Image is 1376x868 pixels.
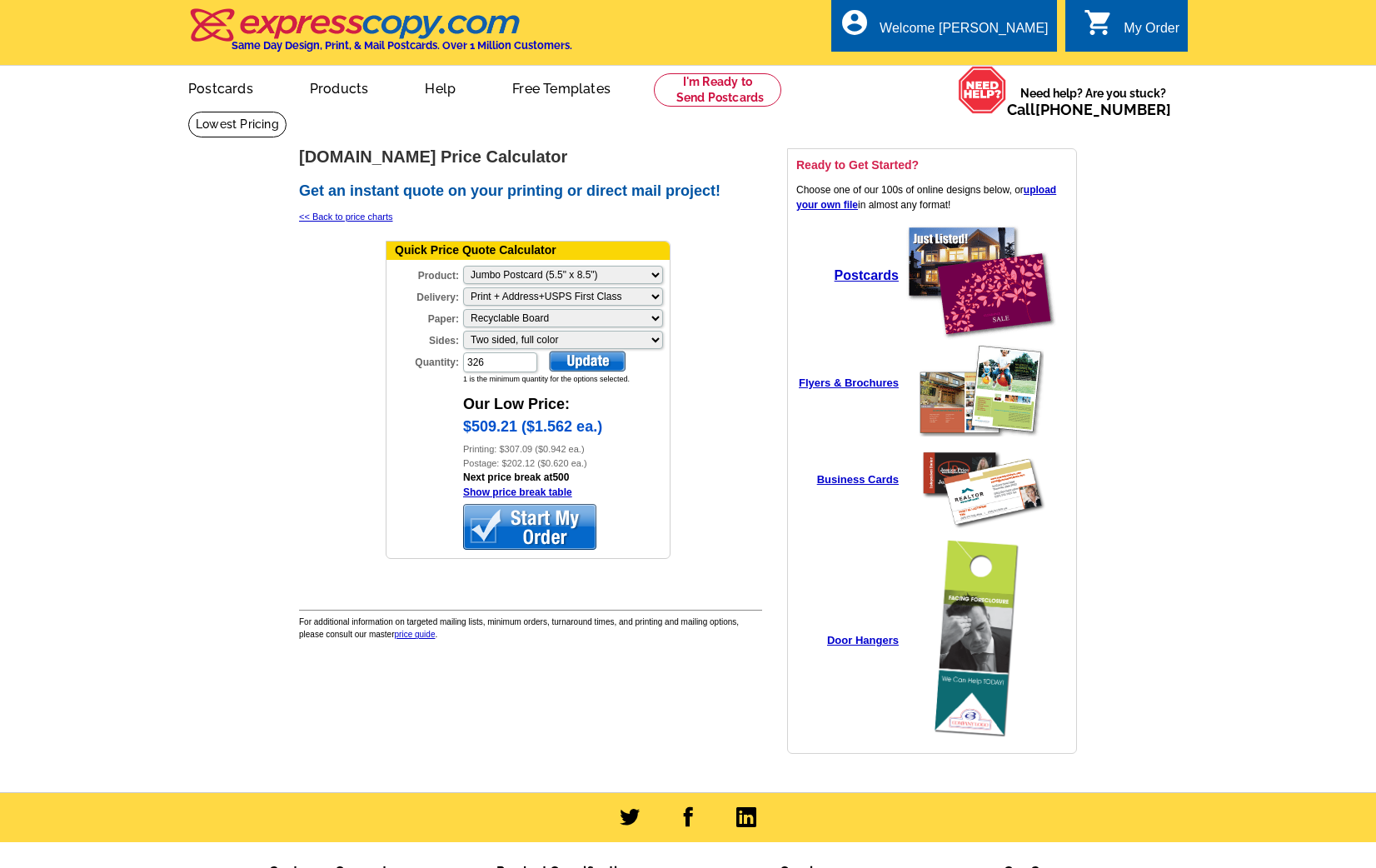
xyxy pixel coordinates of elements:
[929,733,1033,745] a: create a door hanger online
[162,67,280,107] a: Postcards
[463,442,670,456] div: Printing: $307.09 ($0.942 ea.)
[463,416,670,442] div: $509.21 ($1.562 ea.)
[1084,7,1114,37] i: shopping_cart
[915,444,1048,531] img: create a business card
[910,526,1052,537] a: create a business card online
[299,617,739,639] span: For additional information on targeted mailing lists, minimum orders, turnaround times, and print...
[486,67,637,107] a: Free Templates
[840,7,870,37] i: account_circle
[398,67,482,107] a: Help
[835,271,899,282] a: Postcards
[817,473,899,486] strong: Business Cards
[915,427,1048,439] a: create a flyer online
[799,377,899,389] a: Flyers & Brochures
[386,351,461,370] label: Quantity:
[386,286,461,305] label: Delivery:
[796,182,1068,212] p: Choose one of our 100s of online designs below, or in almost any format!
[463,470,670,500] div: Next price break at
[919,345,1044,436] img: create a flyer
[386,329,461,348] label: Sides:
[902,332,1060,344] a: create a postcard online
[1124,21,1179,44] div: My Order
[232,39,572,52] h4: Same Day Design, Print, & Mail Postcards. Over 1 Million Customers.
[552,471,569,483] a: 500
[299,148,762,166] h1: [DOMAIN_NAME] Price Calculator
[463,374,670,386] div: 1 is the minimum quantity for the options selected.
[463,486,572,498] a: Show price break table
[906,225,1056,342] img: create a postcard
[1043,481,1376,868] iframe: LiveChat chat widget
[386,242,670,260] div: Quick Price Quote Calculator
[1007,101,1171,118] span: Call
[796,184,1056,211] a: upload your own file
[188,20,572,52] a: Same Day Design, Print, & Mail Postcards. Over 1 Million Customers.
[386,307,461,327] label: Paper:
[933,538,1029,742] img: create a door hanger
[835,268,899,282] strong: Postcards
[283,67,396,107] a: Products
[299,212,393,222] a: << Back to price charts
[463,385,670,416] div: Our Low Price:
[880,21,1048,44] div: Welcome [PERSON_NAME]
[463,456,670,471] div: Postage: $202.12 ($0.620 ea.)
[1084,18,1179,39] a: shopping_cart My Order
[386,264,461,283] label: Product:
[1007,85,1179,118] span: Need help? Are you stuck?
[796,157,1068,172] h3: Ready to Get Started?
[958,66,1007,114] img: help
[799,377,899,389] strong: Flyers & Brochures
[1035,101,1171,118] a: [PHONE_NUMBER]
[817,474,899,486] a: Business Cards
[827,635,899,646] a: Door Hangers
[395,630,436,639] a: price guide
[299,182,762,201] h2: Get an instant quote on your printing or direct mail project!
